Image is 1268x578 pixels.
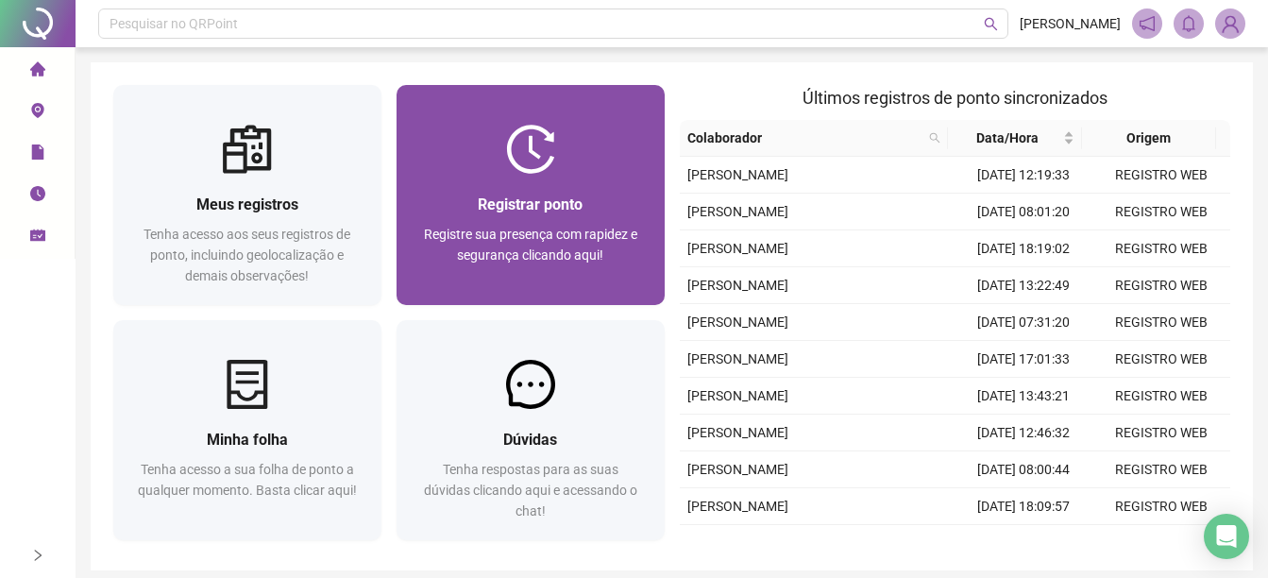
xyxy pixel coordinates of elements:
[1092,194,1230,230] td: REGISTRO WEB
[1092,230,1230,267] td: REGISTRO WEB
[948,120,1082,157] th: Data/Hora
[687,278,788,293] span: [PERSON_NAME]
[955,378,1092,415] td: [DATE] 13:43:21
[929,132,940,144] span: search
[1092,267,1230,304] td: REGISTRO WEB
[955,451,1092,488] td: [DATE] 08:00:44
[397,85,665,305] a: Registrar pontoRegistre sua presença com rapidez e segurança clicando aqui!
[1092,451,1230,488] td: REGISTRO WEB
[984,17,998,31] span: search
[30,136,45,174] span: file
[196,195,298,213] span: Meus registros
[687,127,921,148] span: Colaborador
[687,462,788,477] span: [PERSON_NAME]
[1092,157,1230,194] td: REGISTRO WEB
[1092,341,1230,378] td: REGISTRO WEB
[397,320,665,540] a: DúvidasTenha respostas para as suas dúvidas clicando aqui e acessando o chat!
[687,499,788,514] span: [PERSON_NAME]
[955,525,1092,562] td: [DATE] 13:35:23
[138,462,357,498] span: Tenha acesso a sua folha de ponto a qualquer momento. Basta clicar aqui!
[1020,13,1121,34] span: [PERSON_NAME]
[1092,415,1230,451] td: REGISTRO WEB
[1092,378,1230,415] td: REGISTRO WEB
[1092,488,1230,525] td: REGISTRO WEB
[424,227,637,263] span: Registre sua presença com rapidez e segurança clicando aqui!
[803,88,1107,108] span: Últimos registros de ponto sincronizados
[955,488,1092,525] td: [DATE] 18:09:57
[955,194,1092,230] td: [DATE] 08:01:20
[687,314,788,330] span: [PERSON_NAME]
[955,341,1092,378] td: [DATE] 17:01:33
[503,431,557,449] span: Dúvidas
[687,241,788,256] span: [PERSON_NAME]
[1204,514,1249,559] div: Open Intercom Messenger
[687,351,788,366] span: [PERSON_NAME]
[113,85,381,305] a: Meus registrosTenha acesso aos seus registros de ponto, incluindo geolocalização e demais observa...
[925,124,944,152] span: search
[955,230,1092,267] td: [DATE] 18:19:02
[30,219,45,257] span: schedule
[955,304,1092,341] td: [DATE] 07:31:20
[478,195,583,213] span: Registrar ponto
[687,204,788,219] span: [PERSON_NAME]
[113,320,381,540] a: Minha folhaTenha acesso a sua folha de ponto a qualquer momento. Basta clicar aqui!
[30,53,45,91] span: home
[1180,15,1197,32] span: bell
[30,178,45,215] span: clock-circle
[955,267,1092,304] td: [DATE] 13:22:49
[1092,304,1230,341] td: REGISTRO WEB
[144,227,350,283] span: Tenha acesso aos seus registros de ponto, incluindo geolocalização e demais observações!
[955,157,1092,194] td: [DATE] 12:19:33
[30,94,45,132] span: environment
[955,415,1092,451] td: [DATE] 12:46:32
[687,425,788,440] span: [PERSON_NAME]
[955,127,1059,148] span: Data/Hora
[1082,120,1216,157] th: Origem
[31,549,44,562] span: right
[687,388,788,403] span: [PERSON_NAME]
[687,167,788,182] span: [PERSON_NAME]
[1216,9,1244,38] img: 89611
[1139,15,1156,32] span: notification
[207,431,288,449] span: Minha folha
[1092,525,1230,562] td: REGISTRO WEB
[424,462,637,518] span: Tenha respostas para as suas dúvidas clicando aqui e acessando o chat!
